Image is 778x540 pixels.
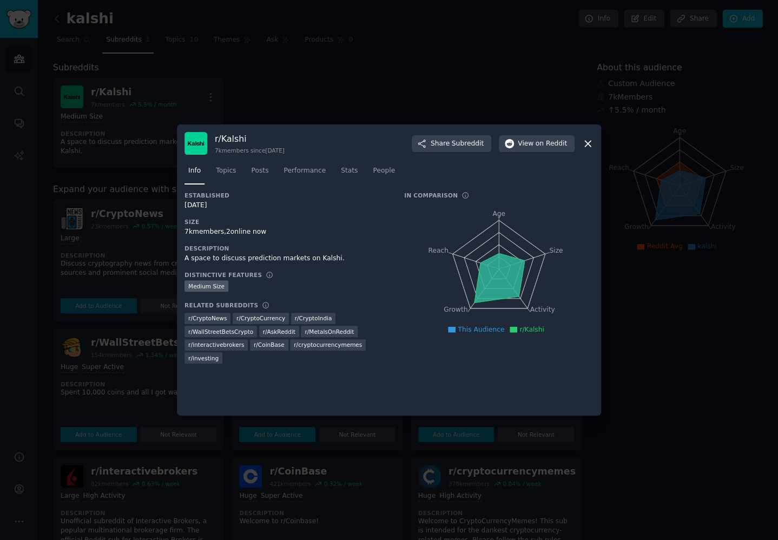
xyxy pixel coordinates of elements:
[280,162,329,185] a: Performance
[216,166,236,176] span: Topics
[188,166,201,176] span: Info
[184,245,389,252] h3: Description
[452,139,484,149] span: Subreddit
[536,139,567,149] span: on Reddit
[236,314,285,322] span: r/ CryptoCurrency
[184,132,207,155] img: Kalshi
[458,326,504,333] span: This Audience
[518,139,567,149] span: View
[215,147,285,154] div: 7k members since [DATE]
[188,341,244,348] span: r/ interactivebrokers
[212,162,240,185] a: Topics
[519,326,544,333] span: r/Kalshi
[184,218,389,226] h3: Size
[428,247,449,254] tspan: Reach
[305,328,354,335] span: r/ MetalsOnReddit
[492,210,505,218] tspan: Age
[404,192,458,199] h3: In Comparison
[499,135,575,153] button: Viewon Reddit
[184,227,389,237] div: 7k members, 2 online now
[184,254,389,264] div: A space to discuss prediction markets on Kalshi.
[254,341,285,348] span: r/ CoinBase
[530,306,555,314] tspan: Activity
[184,301,258,309] h3: Related Subreddits
[369,162,399,185] a: People
[184,280,228,292] div: Medium Size
[263,328,295,335] span: r/ AskReddit
[294,341,362,348] span: r/ cryptocurrencymemes
[184,271,262,279] h3: Distinctive Features
[184,162,205,185] a: Info
[184,192,389,199] h3: Established
[373,166,395,176] span: People
[295,314,332,322] span: r/ CryptoIndia
[337,162,361,185] a: Stats
[188,314,227,322] span: r/ CryptoNews
[444,306,467,314] tspan: Growth
[412,135,491,153] button: ShareSubreddit
[251,166,268,176] span: Posts
[184,201,389,210] div: [DATE]
[188,354,219,362] span: r/ investing
[283,166,326,176] span: Performance
[188,328,253,335] span: r/ WallStreetBetsCrypto
[215,133,285,144] h3: r/ Kalshi
[549,247,563,254] tspan: Size
[247,162,272,185] a: Posts
[341,166,358,176] span: Stats
[431,139,484,149] span: Share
